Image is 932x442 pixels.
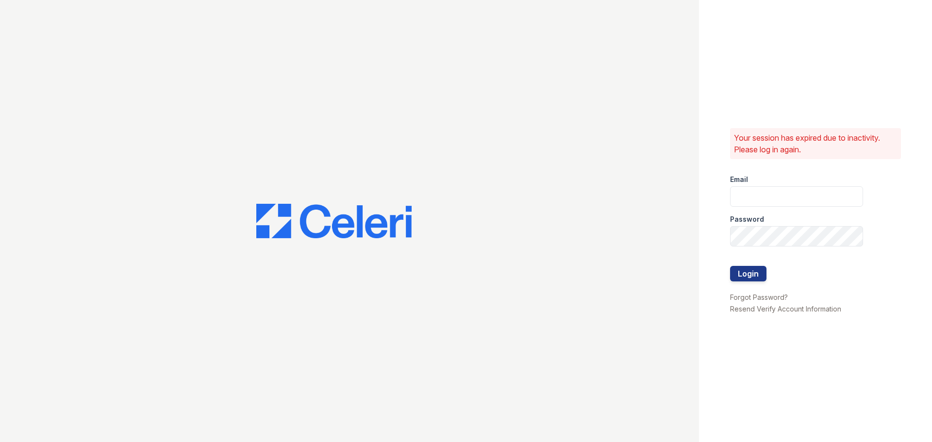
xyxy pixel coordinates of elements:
a: Forgot Password? [730,293,788,301]
label: Email [730,175,748,184]
a: Resend Verify Account Information [730,305,841,313]
img: CE_Logo_Blue-a8612792a0a2168367f1c8372b55b34899dd931a85d93a1a3d3e32e68fde9ad4.png [256,204,412,239]
button: Login [730,266,766,281]
label: Password [730,214,764,224]
p: Your session has expired due to inactivity. Please log in again. [734,132,897,155]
